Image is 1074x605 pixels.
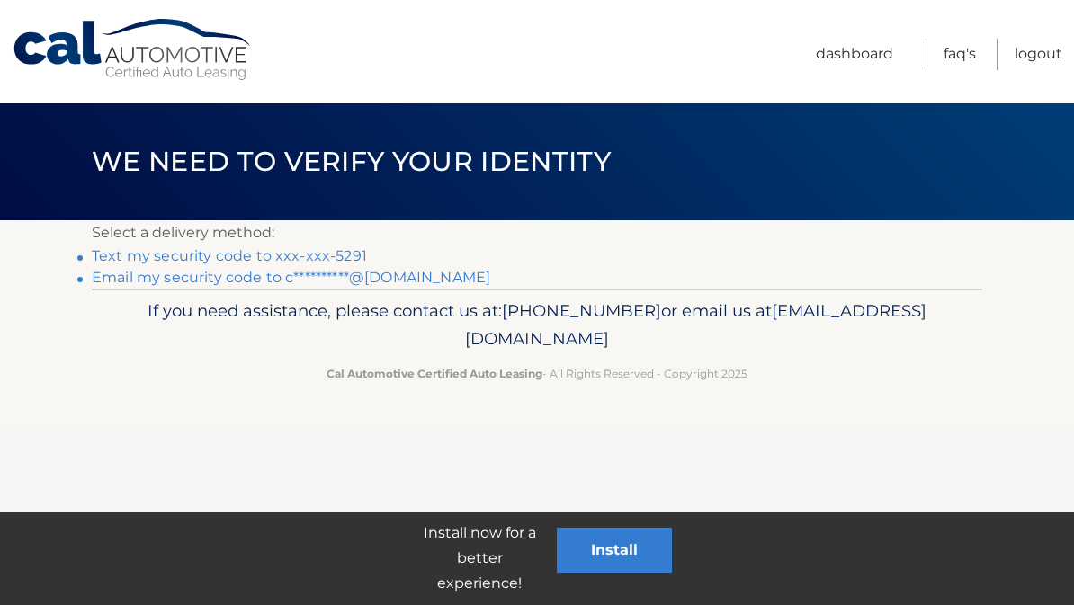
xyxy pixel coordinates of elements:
a: Text my security code to xxx-xxx-5291 [92,247,367,264]
p: Select a delivery method: [92,220,982,245]
p: If you need assistance, please contact us at: or email us at [103,297,971,354]
p: - All Rights Reserved - Copyright 2025 [103,364,971,383]
span: We need to verify your identity [92,145,611,178]
a: Logout [1015,39,1062,70]
strong: Cal Automotive Certified Auto Leasing [327,367,542,380]
span: [PHONE_NUMBER] [502,300,661,321]
p: Install now for a better experience! [402,520,557,596]
a: Email my security code to c**********@[DOMAIN_NAME] [92,269,490,286]
button: Install [557,528,672,573]
a: FAQ's [944,39,976,70]
a: Cal Automotive [12,18,255,82]
a: Dashboard [816,39,893,70]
